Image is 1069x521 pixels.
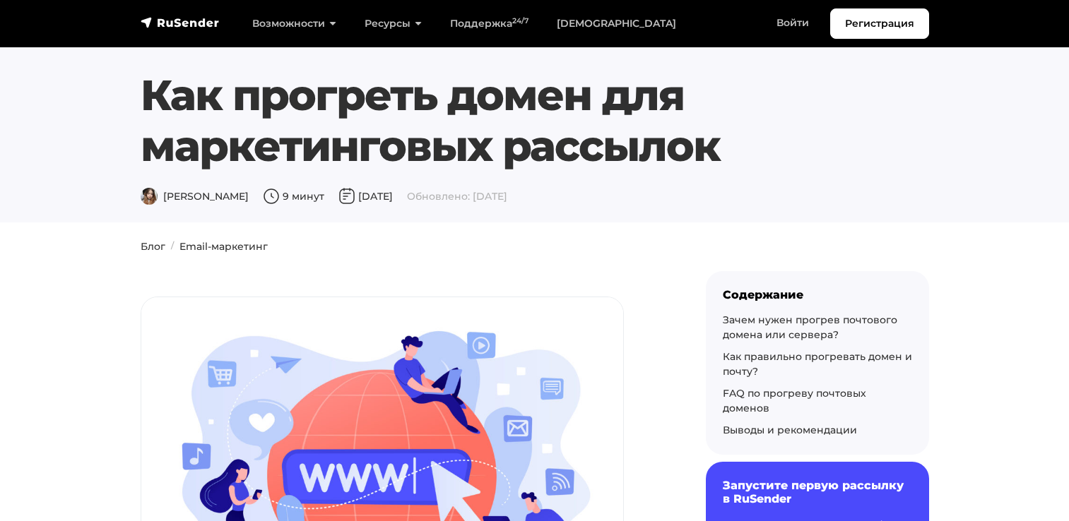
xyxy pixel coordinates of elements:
[263,190,324,203] span: 9 минут
[762,8,823,37] a: Войти
[350,9,436,38] a: Ресурсы
[543,9,690,38] a: [DEMOGRAPHIC_DATA]
[407,190,507,203] span: Обновлено: [DATE]
[338,188,355,205] img: Дата публикации
[165,239,268,254] li: Email-маркетинг
[141,70,862,172] h1: Как прогреть домен для маркетинговых рассылок
[723,313,897,341] a: Зачем нужен прогрев почтового домена или сервера?
[338,190,393,203] span: [DATE]
[141,16,220,30] img: RuSender
[436,9,543,38] a: Поддержка24/7
[141,190,249,203] span: [PERSON_NAME]
[141,240,165,253] a: Блог
[723,350,912,378] a: Как правильно прогревать домен и почту?
[723,387,866,414] a: FAQ по прогреву почтовых доменов
[723,288,912,301] div: Содержание
[723,424,857,436] a: Выводы и рекомендации
[132,239,938,254] nav: breadcrumb
[238,9,350,38] a: Возможности
[512,16,528,25] sup: 24/7
[723,479,912,505] h6: Запустите первую рассылку в RuSender
[830,8,929,39] a: Регистрация
[263,188,280,205] img: Время чтения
